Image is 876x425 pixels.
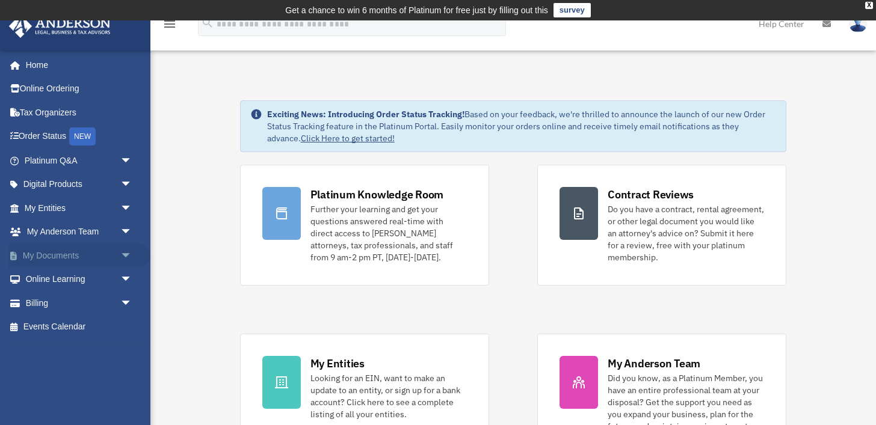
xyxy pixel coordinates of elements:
[8,124,150,149] a: Order StatusNEW
[8,100,150,124] a: Tax Organizers
[8,268,150,292] a: Online Learningarrow_drop_down
[201,16,214,29] i: search
[537,165,786,286] a: Contract Reviews Do you have a contract, rental agreement, or other legal document you would like...
[554,3,591,17] a: survey
[69,127,96,145] div: NEW
[267,109,464,120] strong: Exciting News: Introducing Order Status Tracking!
[865,2,873,9] div: close
[608,356,700,371] div: My Anderson Team
[8,315,150,339] a: Events Calendar
[162,21,177,31] a: menu
[5,14,114,38] img: Anderson Advisors Platinum Portal
[162,17,177,31] i: menu
[310,356,365,371] div: My Entities
[240,165,489,286] a: Platinum Knowledge Room Further your learning and get your questions answered real-time with dire...
[8,53,144,77] a: Home
[267,108,777,144] div: Based on your feedback, we're thrilled to announce the launch of our new Order Status Tracking fe...
[310,203,467,263] div: Further your learning and get your questions answered real-time with direct access to [PERSON_NAM...
[120,268,144,292] span: arrow_drop_down
[120,243,144,268] span: arrow_drop_down
[849,15,867,32] img: User Pic
[8,196,150,220] a: My Entitiesarrow_drop_down
[608,203,764,263] div: Do you have a contract, rental agreement, or other legal document you would like an attorney's ad...
[8,173,150,197] a: Digital Productsarrow_drop_down
[8,243,150,268] a: My Documentsarrow_drop_down
[310,372,467,420] div: Looking for an EIN, want to make an update to an entity, or sign up for a bank account? Click her...
[285,3,548,17] div: Get a chance to win 6 months of Platinum for free just by filling out this
[120,291,144,316] span: arrow_drop_down
[8,148,150,173] a: Platinum Q&Aarrow_drop_down
[608,187,694,202] div: Contract Reviews
[120,148,144,173] span: arrow_drop_down
[120,173,144,197] span: arrow_drop_down
[310,187,444,202] div: Platinum Knowledge Room
[301,133,395,144] a: Click Here to get started!
[8,291,150,315] a: Billingarrow_drop_down
[120,220,144,245] span: arrow_drop_down
[8,220,150,244] a: My Anderson Teamarrow_drop_down
[8,77,150,101] a: Online Ordering
[120,196,144,221] span: arrow_drop_down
